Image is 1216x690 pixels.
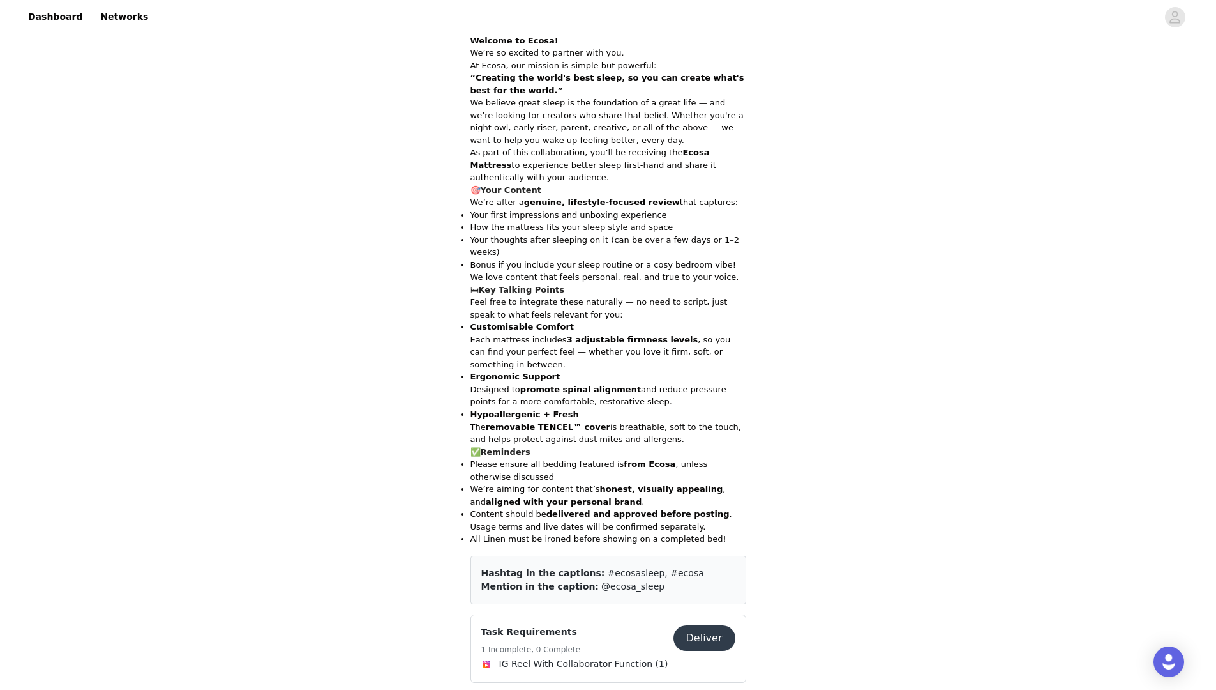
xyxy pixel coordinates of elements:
[470,73,744,95] strong: “Creating the world's best sleep, so you can create what's best for the world.”
[486,422,610,432] strong: removable TENCEL™ cover
[624,459,675,469] strong: from Ecosa
[481,447,530,457] strong: Reminders
[499,657,668,671] span: IG Reel With Collaborator Function (1)
[470,148,710,170] strong: Ecosa Mattress
[470,408,746,446] p: The is breathable, soft to the touch, and helps protect against dust mites and allergens.
[470,34,746,59] p: We’re so excited to partner with you.
[470,483,746,508] p: We’re aiming for content that’s , and .
[470,221,746,234] p: How the mattress fits your sleep style and space
[470,271,746,284] p: We love content that feels personal, real, and true to your voice.
[470,533,746,546] li: All Linen must be ironed before showing on a completed bed!
[470,372,560,381] strong: Ergonomic Support
[479,285,564,295] strong: Key Talking Points
[470,59,746,97] p: At Ecosa, our mission is simple but powerful:
[470,209,746,222] p: Your first impressions and unboxing experience
[470,322,574,332] strong: Customisable Comfort
[470,371,746,408] p: Designed to and reduce pressure points for a more comfortable, restorative sleep.
[20,3,90,31] a: Dashboard
[567,335,698,344] strong: 3 adjustable firmness levels
[470,196,746,209] p: We’re after a that captures:
[470,259,746,272] p: Bonus if you include your sleep routine or a cosy bedroom vibe!
[481,625,581,639] h4: Task Requirements
[481,581,599,592] span: Mention in the caption:
[470,410,579,419] strong: Hypoallergenic + Fresh
[520,385,641,394] strong: promote spinal alignment
[470,146,746,184] p: As part of this collaboration, you’ll be receiving the to experience better sleep first-hand and ...
[481,659,492,670] img: Instagram Reels Icon
[524,197,680,207] strong: genuine, lifestyle-focused review
[470,446,746,459] h3: ✅
[470,184,746,197] h3: 🎯
[470,284,746,296] h3: 🛏
[470,234,746,259] p: Your thoughts after sleeping on it (can be over a few days or 1–2 weeks)
[481,185,542,195] strong: Your Content
[470,96,746,146] p: We believe great sleep is the foundation of a great life — and we’re looking for creators who sha...
[470,615,746,683] div: Task Requirements
[470,296,746,321] p: Feel free to integrate these naturally — no need to script, just speak to what feels relevant for...
[470,321,746,371] p: Each mattress includes , so you can find your perfect feel — whether you love it firm, soft, or s...
[470,508,746,533] p: Content should be . Usage terms and live dates will be confirmed separately.
[470,36,559,45] strong: Welcome to Ecosa!
[481,644,581,655] h5: 1 Incomplete, 0 Complete
[600,484,723,494] strong: honest, visually appealing
[608,568,704,578] span: #ecosasleep, #ecosa
[470,458,746,483] p: Please ensure all bedding featured is , unless otherwise discussed
[1153,647,1184,677] div: Open Intercom Messenger
[481,568,605,578] span: Hashtag in the captions:
[1169,7,1181,27] div: avatar
[93,3,156,31] a: Networks
[486,497,642,507] strong: aligned with your personal brand
[546,509,730,519] strong: delivered and approved before posting
[601,581,664,592] span: @ecosa_sleep
[673,625,735,651] button: Deliver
